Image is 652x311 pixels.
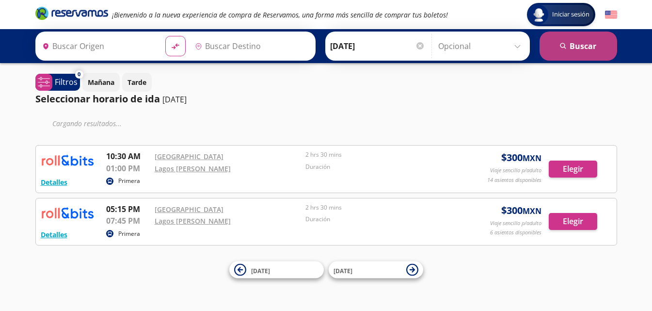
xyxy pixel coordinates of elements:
[35,6,108,23] a: Brand Logo
[329,262,423,278] button: [DATE]
[305,163,452,171] p: Duración
[251,266,270,275] span: [DATE]
[112,10,448,19] em: ¡Bienvenido a la nueva experiencia de compra de Reservamos, una forma más sencilla de comprar tus...
[191,34,310,58] input: Buscar Destino
[330,34,425,58] input: Elegir Fecha
[55,76,78,88] p: Filtros
[127,77,146,87] p: Tarde
[106,203,150,215] p: 05:15 PM
[490,229,541,237] p: 6 asientos disponibles
[155,164,231,173] a: Lagos [PERSON_NAME]
[305,215,452,224] p: Duración
[78,70,80,79] span: 0
[549,213,597,230] button: Elegir
[523,206,541,216] small: MXN
[106,150,150,162] p: 10:30 AM
[438,34,525,58] input: Opcional
[155,216,231,226] a: Lagos [PERSON_NAME]
[501,203,541,218] span: $ 300
[155,152,223,161] a: [GEOGRAPHIC_DATA]
[106,215,150,227] p: 07:45 PM
[155,205,223,214] a: [GEOGRAPHIC_DATA]
[41,203,94,223] img: RESERVAMOS
[596,255,642,301] iframe: Messagebird Livechat Widget
[523,153,541,164] small: MXN
[490,166,541,175] p: Viaje sencillo p/adulto
[305,150,452,159] p: 2 hrs 30 mins
[548,10,593,19] span: Iniciar sesión
[35,6,108,20] i: Brand Logo
[38,34,158,58] input: Buscar Origen
[106,163,150,174] p: 01:00 PM
[487,176,541,184] p: 14 asientos disponibles
[41,177,67,187] button: Detalles
[490,219,541,228] p: Viaje sencillo p/adulto
[82,73,120,92] button: Mañana
[35,92,160,106] p: Seleccionar horario de ida
[334,266,352,275] span: [DATE]
[41,150,94,170] img: RESERVAMOS
[122,73,152,92] button: Tarde
[88,77,114,87] p: Mañana
[540,32,617,61] button: Buscar
[52,119,122,128] em: Cargando resultados ...
[229,262,324,278] button: [DATE]
[118,177,140,185] p: Primera
[41,229,67,240] button: Detalles
[305,203,452,212] p: 2 hrs 30 mins
[35,74,80,91] button: 0Filtros
[549,161,597,178] button: Elegir
[501,150,541,165] span: $ 300
[162,94,187,105] p: [DATE]
[118,229,140,238] p: Primera
[605,9,617,21] button: English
